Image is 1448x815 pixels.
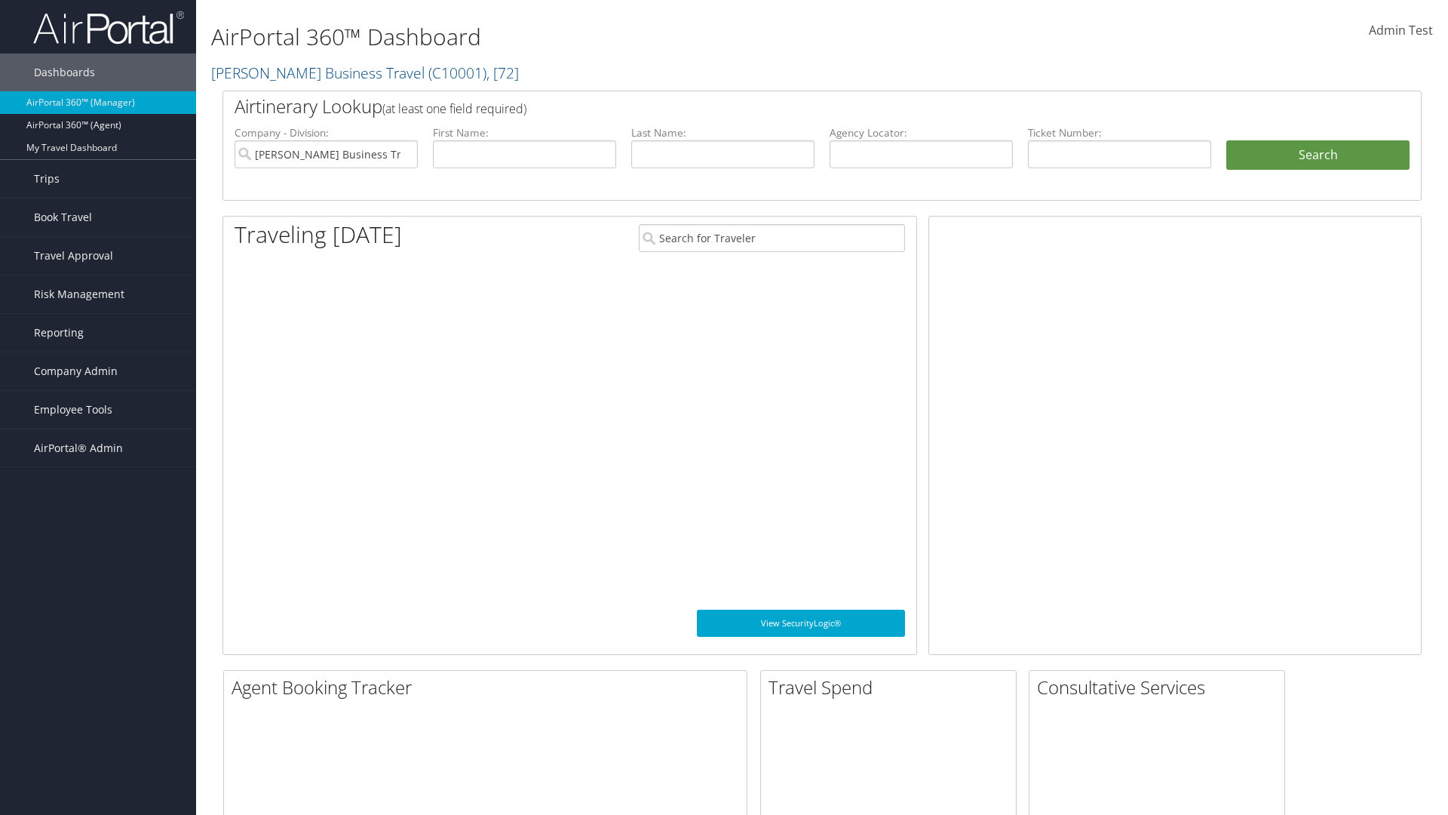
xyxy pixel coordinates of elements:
[768,675,1016,700] h2: Travel Spend
[34,352,118,390] span: Company Admin
[34,391,112,429] span: Employee Tools
[34,237,113,275] span: Travel Approval
[631,125,814,140] label: Last Name:
[382,100,526,117] span: (at least one field required)
[697,610,905,637] a: View SecurityLogic®
[433,125,616,140] label: First Name:
[486,63,519,83] span: , [ 72 ]
[235,125,418,140] label: Company - Division:
[1226,140,1410,171] button: Search
[639,224,905,252] input: Search for Traveler
[34,314,84,352] span: Reporting
[34,275,124,313] span: Risk Management
[1369,22,1433,38] span: Admin Test
[1369,8,1433,54] a: Admin Test
[34,198,92,236] span: Book Travel
[1028,125,1211,140] label: Ticket Number:
[235,219,402,251] h1: Traveling [DATE]
[830,125,1013,140] label: Agency Locator:
[211,63,519,83] a: [PERSON_NAME] Business Travel
[232,675,747,700] h2: Agent Booking Tracker
[235,94,1310,119] h2: Airtinerary Lookup
[211,21,1026,53] h1: AirPortal 360™ Dashboard
[428,63,486,83] span: ( C10001 )
[1037,675,1284,700] h2: Consultative Services
[33,10,184,45] img: airportal-logo.png
[34,429,123,467] span: AirPortal® Admin
[34,160,60,198] span: Trips
[34,54,95,91] span: Dashboards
